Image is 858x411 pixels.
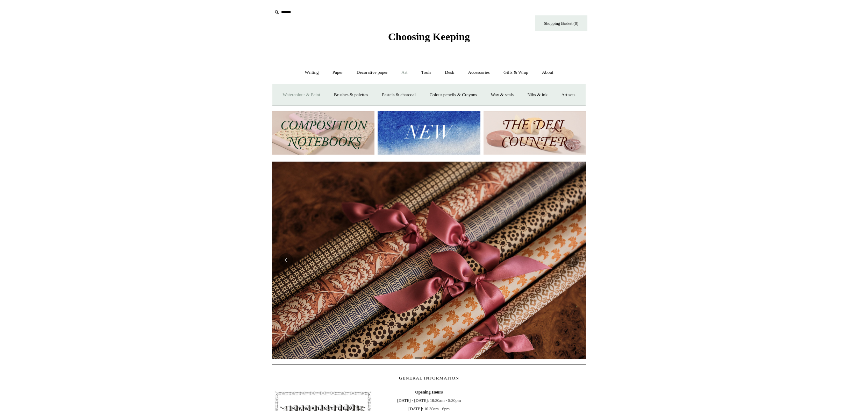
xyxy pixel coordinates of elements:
[328,86,374,104] a: Brushes & palettes
[399,375,459,381] span: GENERAL INFORMATION
[388,36,470,41] a: Choosing Keeping
[439,63,461,82] a: Desk
[378,111,480,155] img: New.jpg__PID:f73bdf93-380a-4a35-bcfe-7823039498e1
[462,63,496,82] a: Accessories
[272,111,374,155] img: 202302 Composition ledgers.jpg__PID:69722ee6-fa44-49dd-a067-31375e5d54ec
[326,63,349,82] a: Paper
[350,63,394,82] a: Decorative paper
[299,63,325,82] a: Writing
[272,162,586,359] img: Early Bird
[415,357,422,359] button: Page 1
[426,357,432,359] button: Page 2
[279,253,293,267] button: Previous
[395,63,414,82] a: Art
[536,63,560,82] a: About
[484,111,586,155] img: The Deli Counter
[423,86,483,104] a: Colour pencils & Crayons
[485,86,520,104] a: Wax & seals
[436,357,443,359] button: Page 3
[388,31,470,42] span: Choosing Keeping
[521,86,554,104] a: Nibs & ink
[497,63,535,82] a: Gifts & Wrap
[535,15,587,31] a: Shopping Basket (0)
[415,63,438,82] a: Tools
[415,390,443,395] b: Opening Hours
[565,253,579,267] button: Next
[276,86,326,104] a: Watercolour & Paint
[555,86,581,104] a: Art sets
[376,86,422,104] a: Pastels & charcoal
